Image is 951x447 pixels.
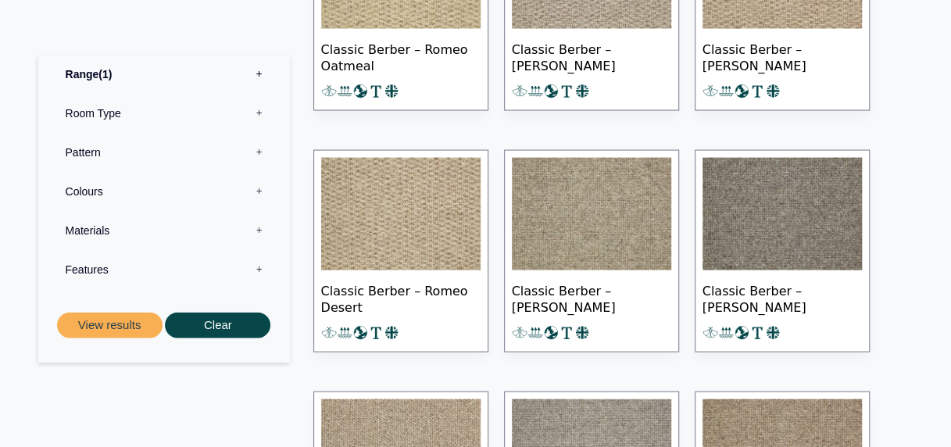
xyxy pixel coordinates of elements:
[98,68,112,80] span: 1
[50,250,278,289] label: Features
[50,211,278,250] label: Materials
[512,158,671,270] img: Classic Berber Juliet Walnut
[57,313,163,338] button: View results
[321,158,481,270] img: Classic Berber Romeo Desert
[321,270,481,325] span: Classic Berber – Romeo Desert
[703,158,862,270] img: Classic Berber Juliet Slate
[695,150,870,352] a: Classic Berber – [PERSON_NAME]
[512,270,671,325] span: Classic Berber – [PERSON_NAME]
[703,270,862,325] span: Classic Berber – [PERSON_NAME]
[512,29,671,84] span: Classic Berber – [PERSON_NAME]
[50,94,278,133] label: Room Type
[165,313,270,338] button: Clear
[504,150,679,352] a: Classic Berber – [PERSON_NAME]
[313,150,488,352] a: Classic Berber – Romeo Desert
[321,29,481,84] span: Classic Berber – Romeo Oatmeal
[50,55,278,94] label: Range
[703,29,862,84] span: Classic Berber – [PERSON_NAME]
[50,133,278,172] label: Pattern
[50,172,278,211] label: Colours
